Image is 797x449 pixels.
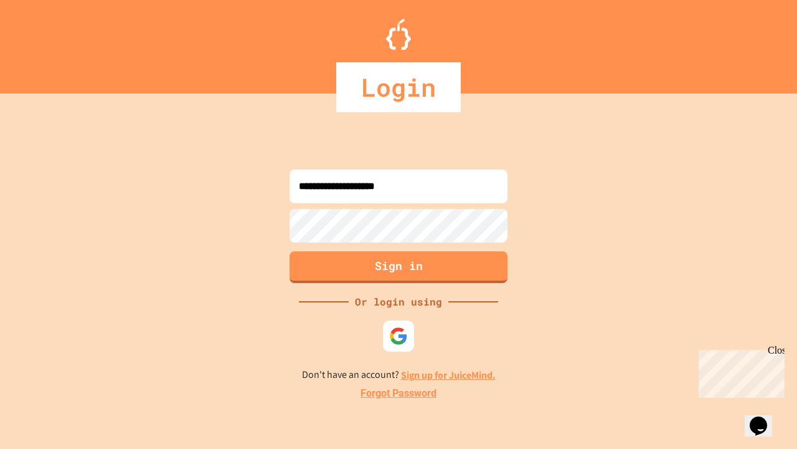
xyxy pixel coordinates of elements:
a: Sign up for JuiceMind. [401,369,496,382]
div: Chat with us now!Close [5,5,86,79]
div: Or login using [349,294,448,309]
iframe: chat widget [694,345,785,398]
div: Login [336,62,461,112]
iframe: chat widget [745,399,785,437]
p: Don't have an account? [302,367,496,383]
img: Logo.svg [386,19,411,50]
a: Forgot Password [361,386,436,401]
img: google-icon.svg [389,327,408,345]
button: Sign in [290,251,507,283]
